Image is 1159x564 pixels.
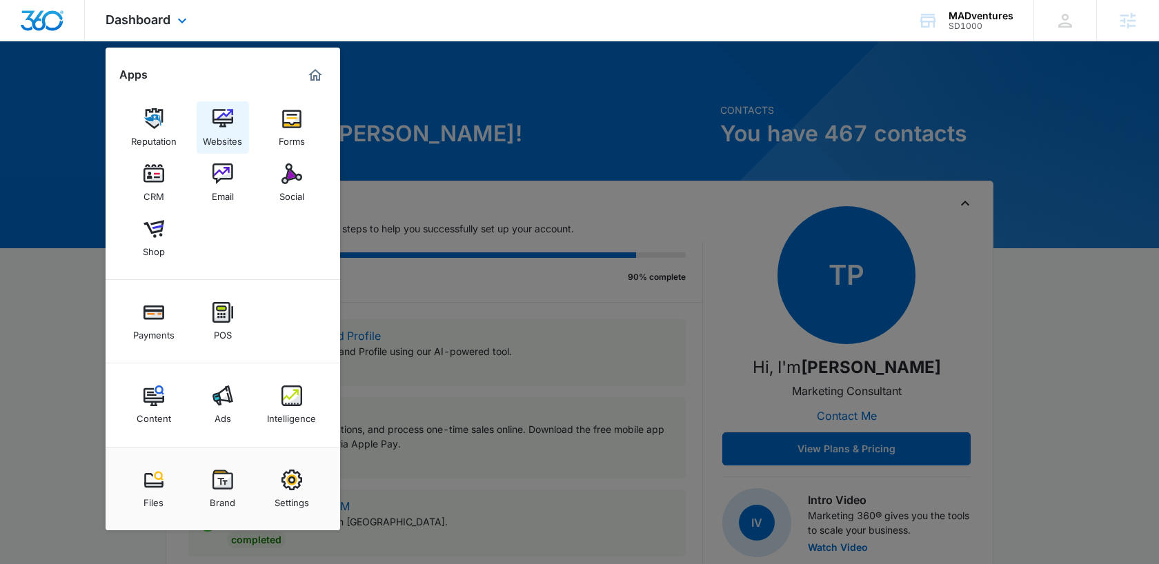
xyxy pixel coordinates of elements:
span: Dashboard [106,12,170,27]
a: Email [197,157,249,209]
a: Files [128,463,180,515]
div: Intelligence [267,406,316,424]
a: Ads [197,379,249,431]
a: Settings [266,463,318,515]
div: account name [949,10,1013,21]
div: Content [137,406,171,424]
a: Marketing 360® Dashboard [304,64,326,86]
div: Files [143,490,164,508]
a: Content [128,379,180,431]
div: Social [279,184,304,202]
a: Websites [197,101,249,154]
div: Ads [215,406,231,424]
a: Shop [128,212,180,264]
div: Payments [133,323,175,341]
div: CRM [143,184,164,202]
div: POS [214,323,232,341]
a: Payments [128,295,180,348]
div: Brand [210,490,235,508]
div: Settings [275,490,309,508]
div: Reputation [131,129,177,147]
a: POS [197,295,249,348]
h2: Apps [119,68,148,81]
a: Social [266,157,318,209]
div: Websites [203,129,242,147]
div: Shop [143,239,165,257]
div: Email [212,184,234,202]
a: Reputation [128,101,180,154]
a: Brand [197,463,249,515]
div: account id [949,21,1013,31]
div: Forms [279,129,305,147]
a: CRM [128,157,180,209]
a: Forms [266,101,318,154]
a: Intelligence [266,379,318,431]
